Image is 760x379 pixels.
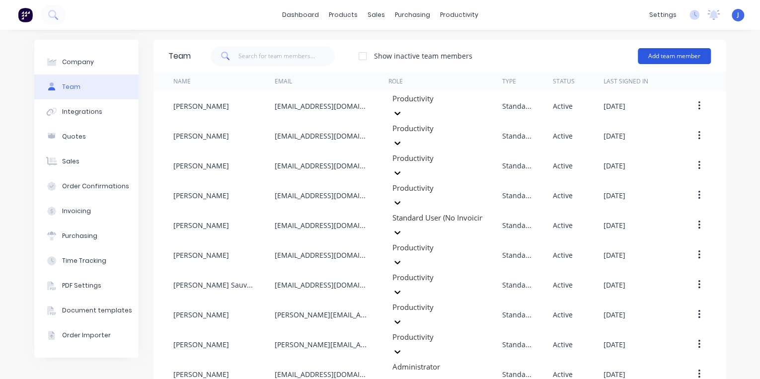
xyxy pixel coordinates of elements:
[435,7,483,22] div: productivity
[604,190,625,201] div: [DATE]
[604,309,625,320] div: [DATE]
[604,280,625,290] div: [DATE]
[553,309,573,320] div: Active
[62,256,106,265] div: Time Tracking
[62,58,94,67] div: Company
[277,7,324,22] a: dashboard
[638,48,711,64] button: Add team member
[502,220,533,230] div: Standard
[502,131,533,141] div: Standard
[553,250,573,260] div: Active
[604,250,625,260] div: [DATE]
[553,101,573,111] div: Active
[275,190,369,201] div: [EMAIL_ADDRESS][DOMAIN_NAME]
[173,309,229,320] div: [PERSON_NAME]
[238,46,335,66] input: Search for team members...
[604,160,625,171] div: [DATE]
[388,77,403,86] div: Role
[275,339,369,350] div: [PERSON_NAME][EMAIL_ADDRESS][PERSON_NAME][DOMAIN_NAME]
[34,273,139,298] button: PDF Settings
[173,280,255,290] div: [PERSON_NAME] Sauverain
[62,132,86,141] div: Quotes
[374,51,472,61] div: Show inactive team members
[34,323,139,348] button: Order Importer
[173,250,229,260] div: [PERSON_NAME]
[62,182,129,191] div: Order Confirmations
[275,220,369,230] div: [EMAIL_ADDRESS][DOMAIN_NAME]
[553,160,573,171] div: Active
[173,101,229,111] div: [PERSON_NAME]
[502,280,533,290] div: Standard
[34,50,139,75] button: Company
[502,160,533,171] div: Standard
[34,149,139,174] button: Sales
[168,50,191,62] div: Team
[502,250,533,260] div: Standard
[275,77,292,86] div: Email
[502,77,516,86] div: Type
[173,339,229,350] div: [PERSON_NAME]
[553,190,573,201] div: Active
[502,309,533,320] div: Standard
[34,174,139,199] button: Order Confirmations
[604,220,625,230] div: [DATE]
[363,7,390,22] div: sales
[34,99,139,124] button: Integrations
[34,199,139,224] button: Invoicing
[502,190,533,201] div: Standard
[62,157,79,166] div: Sales
[62,207,91,216] div: Invoicing
[553,131,573,141] div: Active
[62,107,102,116] div: Integrations
[173,77,191,86] div: Name
[34,75,139,99] button: Team
[502,101,533,111] div: Standard
[62,82,80,91] div: Team
[390,7,435,22] div: purchasing
[62,306,132,315] div: Document templates
[324,7,363,22] div: products
[173,220,229,230] div: [PERSON_NAME]
[62,331,111,340] div: Order Importer
[553,280,573,290] div: Active
[173,131,229,141] div: [PERSON_NAME]
[644,7,682,22] div: settings
[604,77,648,86] div: Last signed in
[553,220,573,230] div: Active
[502,339,533,350] div: Standard
[34,224,139,248] button: Purchasing
[275,250,369,260] div: [EMAIL_ADDRESS][DOMAIN_NAME]
[18,7,33,22] img: Factory
[275,280,369,290] div: [EMAIL_ADDRESS][DOMAIN_NAME]
[604,339,625,350] div: [DATE]
[553,77,575,86] div: Status
[62,281,101,290] div: PDF Settings
[34,248,139,273] button: Time Tracking
[173,190,229,201] div: [PERSON_NAME]
[604,131,625,141] div: [DATE]
[737,10,739,19] span: J
[553,339,573,350] div: Active
[173,160,229,171] div: [PERSON_NAME]
[34,298,139,323] button: Document templates
[275,101,369,111] div: [EMAIL_ADDRESS][DOMAIN_NAME]
[275,309,369,320] div: [PERSON_NAME][EMAIL_ADDRESS][DOMAIN_NAME]
[275,160,369,171] div: [EMAIL_ADDRESS][DOMAIN_NAME]
[62,231,97,240] div: Purchasing
[275,131,369,141] div: [EMAIL_ADDRESS][DOMAIN_NAME]
[34,124,139,149] button: Quotes
[604,101,625,111] div: [DATE]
